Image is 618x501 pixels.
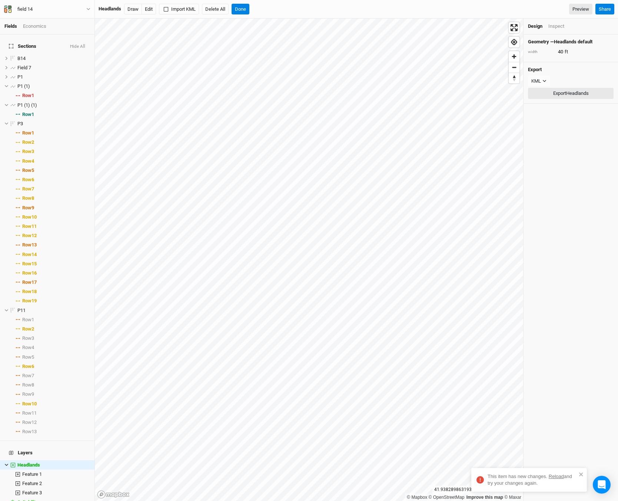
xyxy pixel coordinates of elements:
button: Done [232,4,249,15]
button: field 14 [4,5,91,13]
span: Row 19 [22,298,37,304]
div: Design [528,23,542,30]
a: Reload [549,474,564,479]
button: Share [595,4,614,15]
span: B14 [17,56,26,61]
span: Headlands [17,462,40,468]
span: Row 16 [22,270,37,276]
span: Row 13 [22,242,37,248]
span: Row 11 [22,223,37,229]
a: Fields [4,23,17,29]
div: Feature 2 [22,481,90,487]
span: Row 3 [22,335,34,341]
span: Feature 3 [22,490,42,495]
canvas: Map [95,19,523,501]
button: Zoom out [509,62,519,73]
button: Import KML [159,4,199,15]
span: P1 (1) (1) [17,102,37,108]
div: field 14 [17,6,33,13]
span: Row 8 [22,195,34,201]
span: Row 10 [22,401,37,407]
a: Improve this map [466,495,503,500]
span: Row 9 [22,391,34,397]
span: Row 11 [22,410,37,416]
button: Draw [124,4,142,15]
span: P11 [17,308,26,313]
div: P3 [17,121,90,127]
div: Feature 1 [22,471,90,477]
span: Row 9 [22,205,34,211]
button: KML [528,76,550,87]
span: Row 1 [22,317,34,323]
span: Row 2 [22,326,34,332]
span: Row 4 [22,158,34,164]
span: Row 1 [22,112,34,117]
h4: Geometry — Headlands default [528,39,614,45]
span: Feature 1 [22,471,42,477]
button: Zoom in [509,51,519,62]
button: close [579,471,584,478]
div: Field 7 [17,65,90,71]
span: Row 6 [22,177,34,183]
span: Row 1 [22,130,34,136]
span: Row 7 [22,186,34,192]
div: P1 (1) [17,83,90,89]
span: Row 12 [22,419,37,425]
button: ExportHeadlands [528,88,614,99]
span: Row 13 [22,429,37,435]
div: Headlands [99,6,121,12]
span: Row 4 [22,345,34,351]
span: Sections [9,43,36,49]
div: 41.93828986319394 , -74.07054195511122 [432,486,523,494]
span: Row 12 [22,233,37,239]
span: P3 [17,121,23,126]
h4: Export [528,67,614,73]
div: B14 [17,56,90,62]
div: Open Intercom Messenger [593,476,611,494]
div: Inspect [548,23,564,30]
a: OpenStreetMap [429,495,465,500]
div: P11 [17,308,90,313]
button: Delete All [202,4,229,15]
span: Row 7 [22,373,34,379]
button: Enter fullscreen [509,22,519,33]
div: KML [531,77,541,85]
span: Row 10 [22,214,37,220]
a: Maxar [504,495,521,500]
div: Feature 3 [22,490,90,496]
span: Row 17 [22,279,37,285]
span: Row 6 [22,364,34,369]
div: Headlands [17,462,90,468]
div: Economics [23,23,46,30]
span: Row 2 [22,139,34,145]
span: Row 18 [22,289,37,295]
span: P1 (1) [17,83,30,89]
a: Mapbox logo [97,490,130,499]
div: P1 (1) (1) [17,102,90,108]
span: Feature 2 [22,481,42,486]
span: Row 3 [22,149,34,155]
span: P1 [17,74,23,80]
span: Field 7 [17,65,31,70]
h4: Layers [4,445,90,460]
span: Row 15 [22,261,37,267]
button: Hide All [70,44,86,49]
div: width [528,49,554,55]
a: Preview [569,4,592,15]
button: Edit [142,4,156,15]
span: Row 1 [22,93,34,99]
span: Row 5 [22,167,34,173]
span: Row 14 [22,252,37,258]
button: Reset bearing to north [509,73,519,83]
button: Find my location [509,37,519,47]
span: This item has new changes. and try your changes again. [488,474,572,486]
a: Mapbox [407,495,427,500]
span: Row 5 [22,354,34,360]
div: P1 [17,74,90,80]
